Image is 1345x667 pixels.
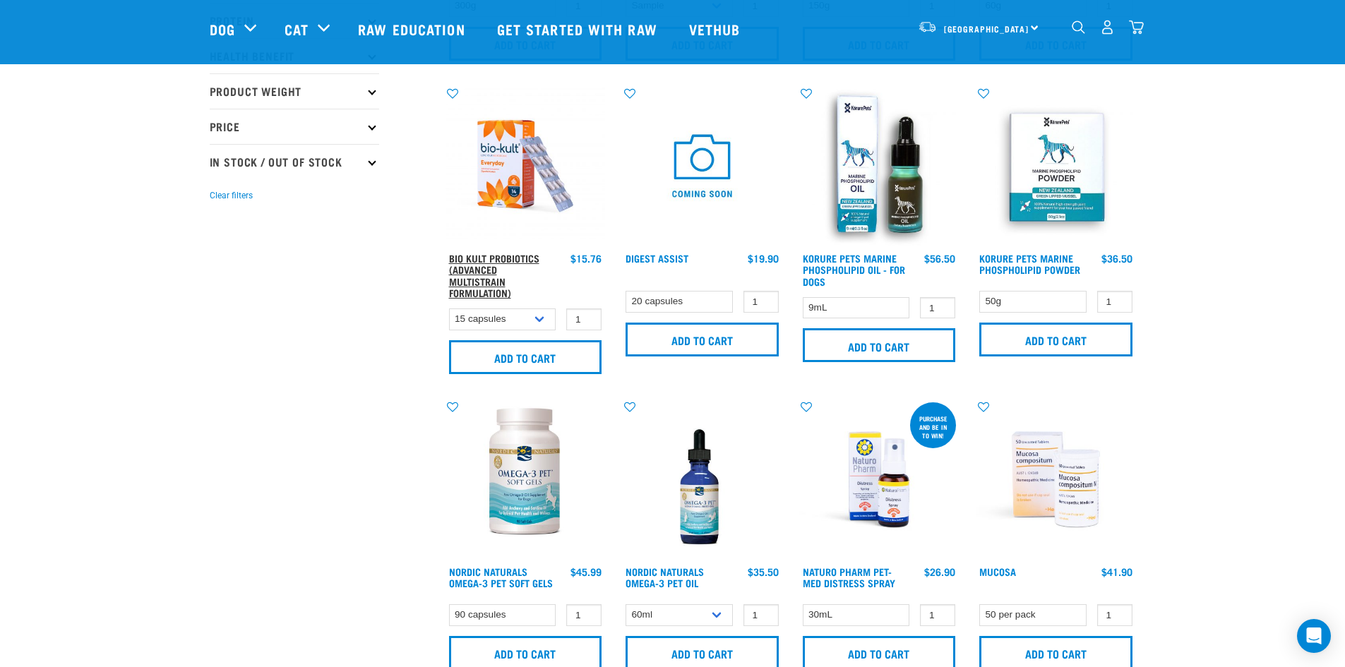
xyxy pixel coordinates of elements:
img: Bottle Of Omega3 Pet With 90 Capsules For Pets [446,399,606,560]
input: 1 [920,604,955,626]
div: $19.90 [748,253,779,264]
div: $15.76 [570,253,602,264]
img: user.png [1100,20,1115,35]
input: Add to cart [626,323,779,356]
input: 1 [743,291,779,313]
a: Raw Education [344,1,482,57]
span: [GEOGRAPHIC_DATA] [944,26,1029,31]
img: home-icon-1@2x.png [1072,20,1085,34]
img: POWDER01 65ae0065 919d 4332 9357 5d1113de9ef1 1024x1024 [976,86,1136,246]
button: Clear filters [210,189,253,202]
img: COMING SOON [622,86,782,246]
a: Digest Assist [626,256,688,260]
div: $41.90 [1101,566,1132,577]
a: Korure Pets Marine Phospholipid Oil - for Dogs [803,256,905,283]
input: 1 [1097,604,1132,626]
input: 1 [743,604,779,626]
p: In Stock / Out Of Stock [210,144,379,179]
div: Open Intercom Messenger [1297,619,1331,653]
div: $36.50 [1101,253,1132,264]
a: Vethub [675,1,758,57]
input: Add to cart [449,340,602,374]
a: Korure Pets Marine Phospholipid Powder [979,256,1080,272]
p: Product Weight [210,73,379,109]
img: RE Product Shoot 2023 Nov8652 [976,399,1136,560]
a: Nordic Naturals Omega-3 Pet Soft Gels [449,569,553,585]
a: Mucosa [979,569,1016,574]
img: home-icon@2x.png [1129,20,1144,35]
img: Bottle Of 60ml Omega3 For Pets [622,399,782,560]
div: $35.50 [748,566,779,577]
input: 1 [920,297,955,319]
input: 1 [1097,291,1132,313]
img: van-moving.png [918,20,937,33]
div: $26.90 [924,566,955,577]
a: Get started with Raw [483,1,675,57]
input: 1 [566,308,602,330]
a: Cat [285,18,309,40]
div: $56.50 [924,253,955,264]
input: 1 [566,604,602,626]
a: Naturo Pharm Pet-Med Distress Spray [803,569,895,585]
p: Price [210,109,379,144]
img: RE Product Shoot 2023 Nov8635 [799,399,960,560]
img: 2023 AUG RE Product1724 [446,86,606,246]
div: Purchase and be in to win! [910,408,956,446]
a: Dog [210,18,235,40]
a: Nordic Naturals Omega-3 Pet Oil [626,569,704,585]
input: Add to cart [979,323,1132,356]
img: OI Lfront 1024x1024 [799,86,960,246]
div: $45.99 [570,566,602,577]
a: Bio Kult Probiotics (Advanced Multistrain Formulation) [449,256,539,295]
input: Add to cart [803,328,956,362]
